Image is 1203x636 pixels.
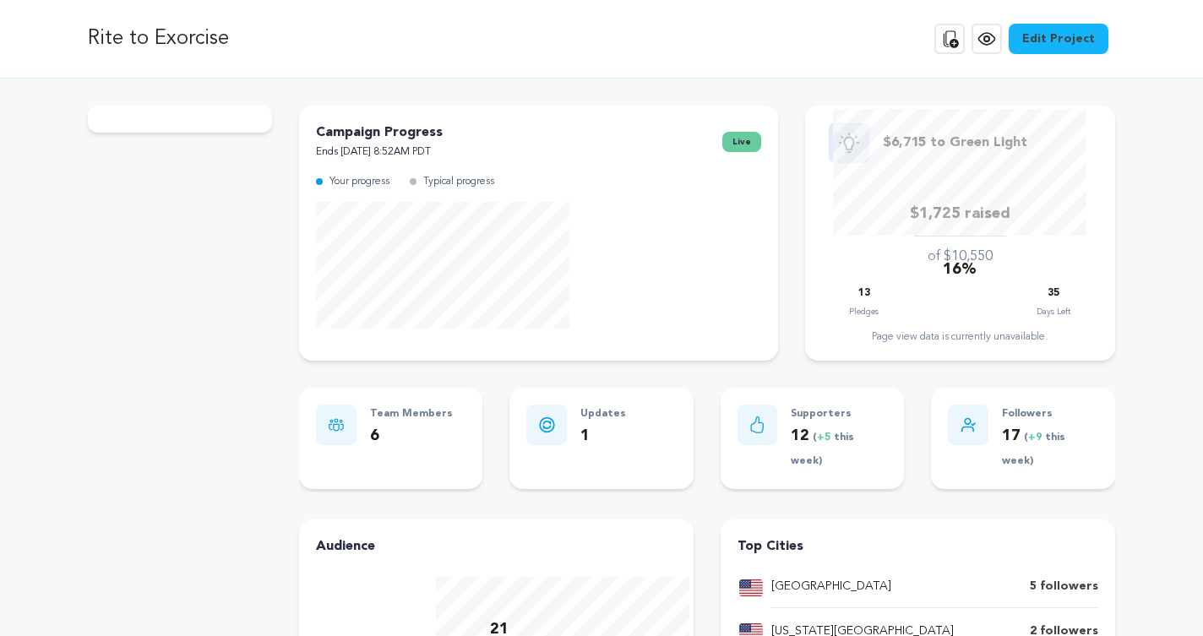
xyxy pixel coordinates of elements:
[580,405,626,424] p: Updates
[1037,303,1070,320] p: Days Left
[316,143,443,162] p: Ends [DATE] 8:52AM PDT
[791,405,887,424] p: Supporters
[943,258,977,282] p: 16%
[849,303,879,320] p: Pledges
[316,536,677,557] h4: Audience
[88,24,229,54] p: Rite to Exorcise
[858,284,870,303] p: 13
[791,424,887,473] p: 12
[1048,284,1059,303] p: 35
[370,424,453,448] p: 6
[1002,405,1098,424] p: Followers
[722,132,761,152] span: live
[316,122,443,143] p: Campaign Progress
[738,536,1098,557] h4: Top Cities
[771,577,891,597] p: [GEOGRAPHIC_DATA]
[1002,432,1065,467] span: ( this week)
[1002,424,1098,473] p: 17
[329,172,389,192] p: Your progress
[1028,432,1045,443] span: +9
[1009,24,1108,54] a: Edit Project
[370,405,453,424] p: Team Members
[580,424,626,448] p: 1
[822,330,1098,344] div: Page view data is currently unavailable.
[791,432,854,467] span: ( this week)
[928,247,993,267] p: of $10,550
[1030,577,1098,597] p: 5 followers
[423,172,494,192] p: Typical progress
[817,432,834,443] span: +5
